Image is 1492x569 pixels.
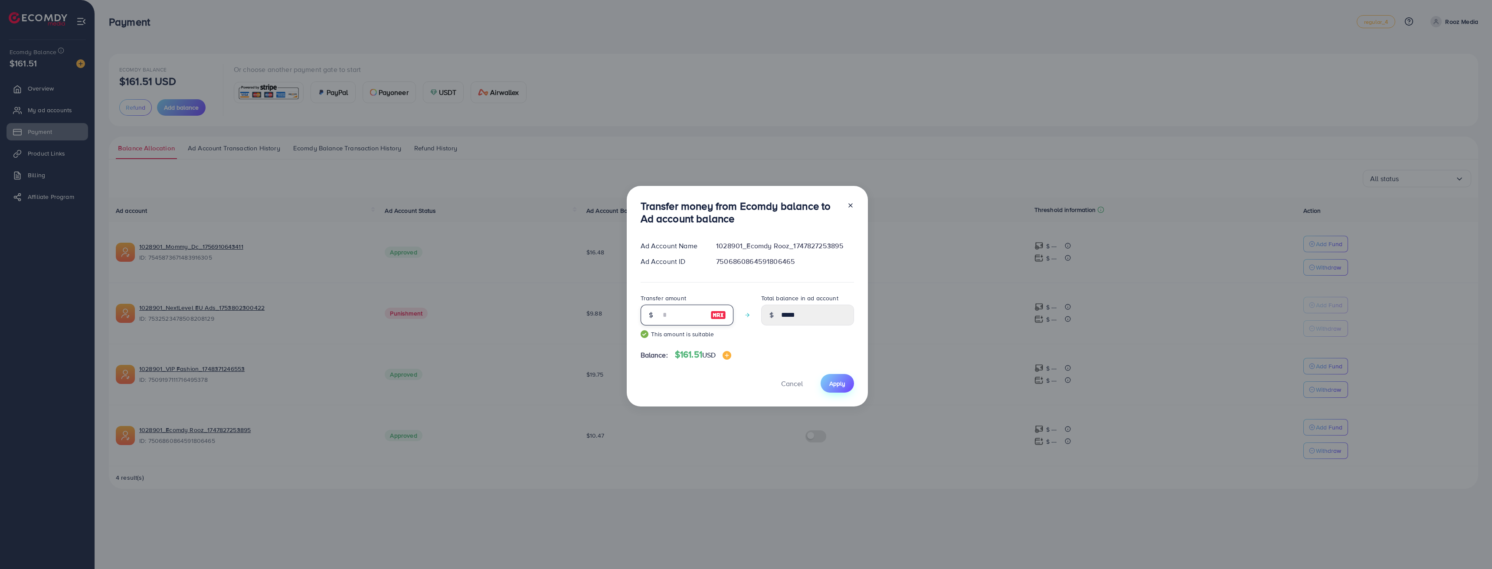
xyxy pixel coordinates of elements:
div: 7506860864591806465 [709,257,861,267]
span: Apply [829,379,845,388]
span: Cancel [781,379,803,388]
button: Cancel [770,374,814,393]
h3: Transfer money from Ecomdy balance to Ad account balance [641,200,840,225]
div: Ad Account Name [634,241,710,251]
img: image [710,310,726,320]
div: Ad Account ID [634,257,710,267]
label: Transfer amount [641,294,686,302]
span: Balance: [641,350,668,360]
img: image [723,351,731,360]
iframe: Chat [1455,530,1485,562]
h4: $161.51 [675,349,732,360]
div: 1028901_Ecomdy Rooz_1747827253895 [709,241,861,251]
label: Total balance in ad account [761,294,838,302]
img: guide [641,330,648,338]
span: USD [702,350,716,360]
small: This amount is suitable [641,330,733,338]
button: Apply [821,374,854,393]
